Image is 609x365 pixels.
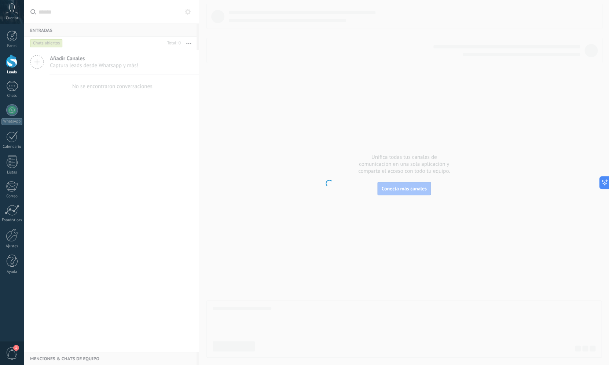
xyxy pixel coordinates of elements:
span: 1 [13,345,19,351]
div: Correo [1,194,23,199]
div: Ajustes [1,244,23,249]
div: Estadísticas [1,218,23,223]
span: Cuenta [6,16,18,21]
div: Panel [1,44,23,48]
div: Calendario [1,145,23,149]
div: Leads [1,70,23,75]
div: Chats [1,94,23,98]
div: Listas [1,170,23,175]
div: WhatsApp [1,118,22,125]
div: Ayuda [1,270,23,274]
